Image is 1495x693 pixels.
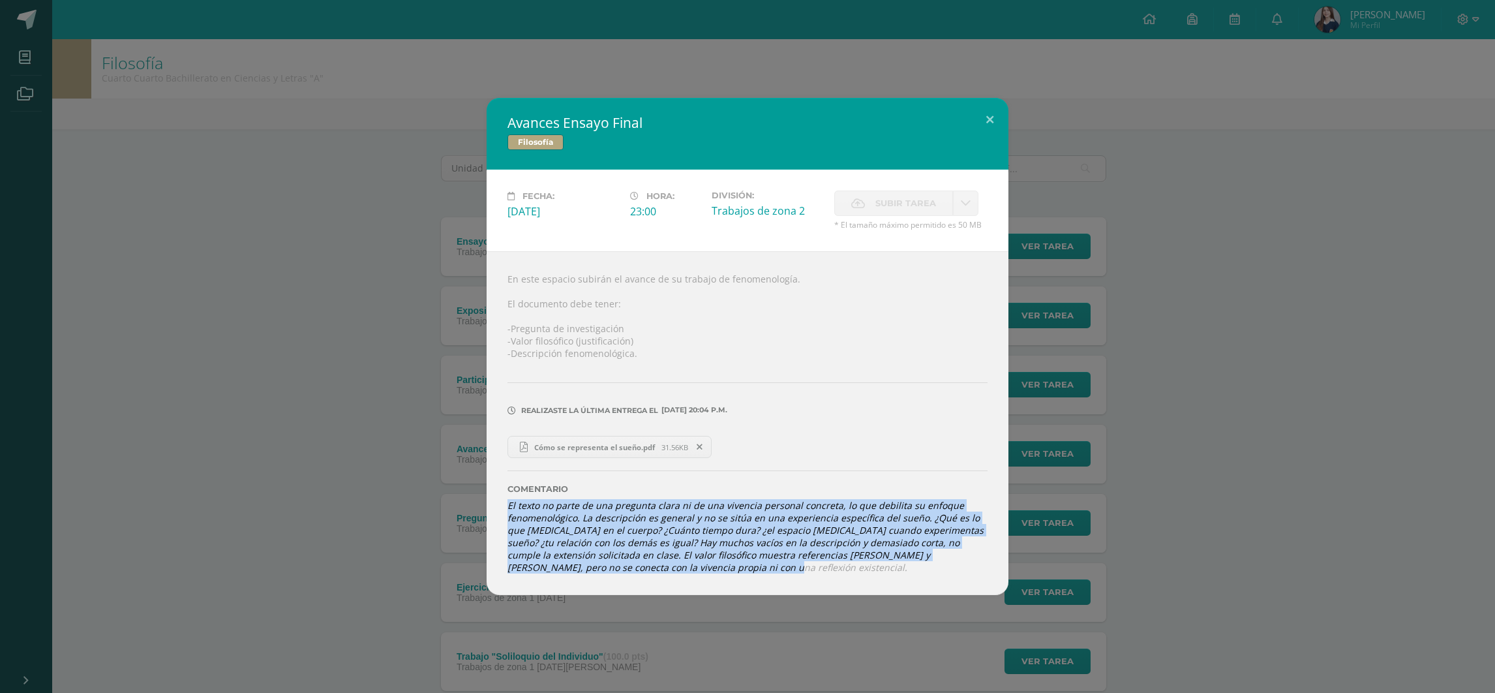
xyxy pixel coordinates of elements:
[689,440,711,454] span: Remover entrega
[953,191,978,216] a: La fecha de entrega ha expirado
[507,484,988,494] label: Comentario
[507,499,984,574] i: El texto no parte de una pregunta clara ni de una vivencia personal concreta, lo que debilita su ...
[507,436,712,458] a: Cómo se representa el sueño.pdf 31.56KB
[971,98,1008,142] button: Close (Esc)
[528,442,661,452] span: Cómo se representa el sueño.pdf
[522,191,554,201] span: Fecha:
[507,134,564,150] span: Filosofía
[630,204,701,219] div: 23:00
[834,219,988,230] span: * El tamaño máximo permitido es 50 MB
[875,191,936,215] span: Subir tarea
[661,442,688,452] span: 31.56KB
[834,191,953,216] label: La fecha de entrega ha expirado
[712,191,824,200] label: División:
[487,251,1008,595] div: En este espacio subirán el avance de su trabajo de fenomenología. El documento debe tener: -Pregu...
[507,204,620,219] div: [DATE]
[646,191,674,201] span: Hora:
[712,204,824,218] div: Trabajos de zona 2
[507,114,988,132] h2: Avances Ensayo Final
[521,406,658,415] span: Realizaste la última entrega el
